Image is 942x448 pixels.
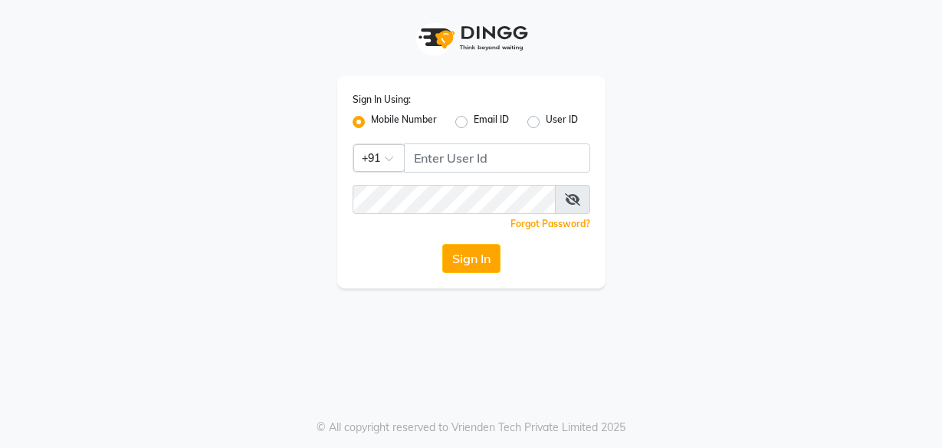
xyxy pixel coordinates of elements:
[353,93,411,107] label: Sign In Using:
[510,218,590,229] a: Forgot Password?
[442,244,501,273] button: Sign In
[546,113,578,131] label: User ID
[474,113,509,131] label: Email ID
[371,113,437,131] label: Mobile Number
[353,185,556,214] input: Username
[404,143,590,173] input: Username
[410,15,533,61] img: logo1.svg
